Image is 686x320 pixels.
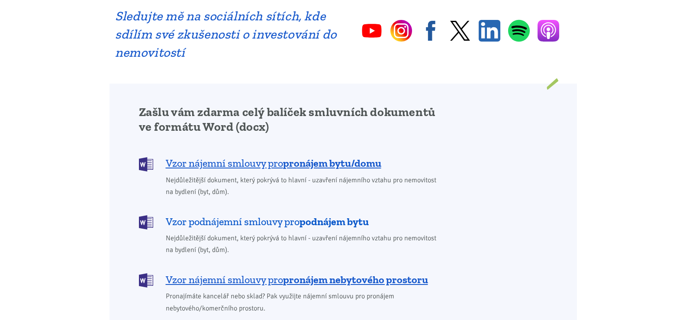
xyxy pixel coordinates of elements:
span: Nejdůležitější dokument, který pokrývá to hlavní - uzavření nájemního vztahu pro nemovitost na by... [166,175,442,198]
a: Linkedin [479,20,500,42]
a: Twitter [449,20,471,42]
a: Vzor nájemní smlouvy propronájem bytu/domu [139,156,442,171]
a: Apple Podcasts [538,20,559,42]
img: DOCX (Word) [139,215,153,229]
a: Facebook [420,20,441,42]
b: podnájem bytu [300,215,369,228]
span: Vzor nájemní smlouvy pro [166,156,381,170]
h2: Sledujte mě na sociálních sítích, kde sdílím své zkušenosti o investování do nemovitostí [115,7,337,61]
span: Vzor podnájemní smlouvy pro [166,215,369,229]
a: Spotify [508,19,530,42]
img: DOCX (Word) [139,157,153,171]
h2: Zašlu vám zdarma celý balíček smluvních dokumentů ve formátu Word (docx) [139,105,442,134]
img: DOCX (Word) [139,273,153,288]
span: Nejdůležitější dokument, který pokrývá to hlavní - uzavření nájemního vztahu pro nemovitost na by... [166,233,442,256]
span: Pronajímáte kancelář nebo sklad? Pak využijte nájemní smlouvu pro pronájem nebytového/komerčního ... [166,291,442,314]
a: YouTube [361,20,383,42]
b: pronájem nebytového prostoru [283,273,428,286]
a: Instagram [390,20,412,42]
a: Vzor nájemní smlouvy propronájem nebytového prostoru [139,272,442,287]
span: Vzor nájemní smlouvy pro [166,273,428,287]
a: Vzor podnájemní smlouvy propodnájem bytu [139,214,442,229]
b: pronájem bytu/domu [283,157,381,169]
